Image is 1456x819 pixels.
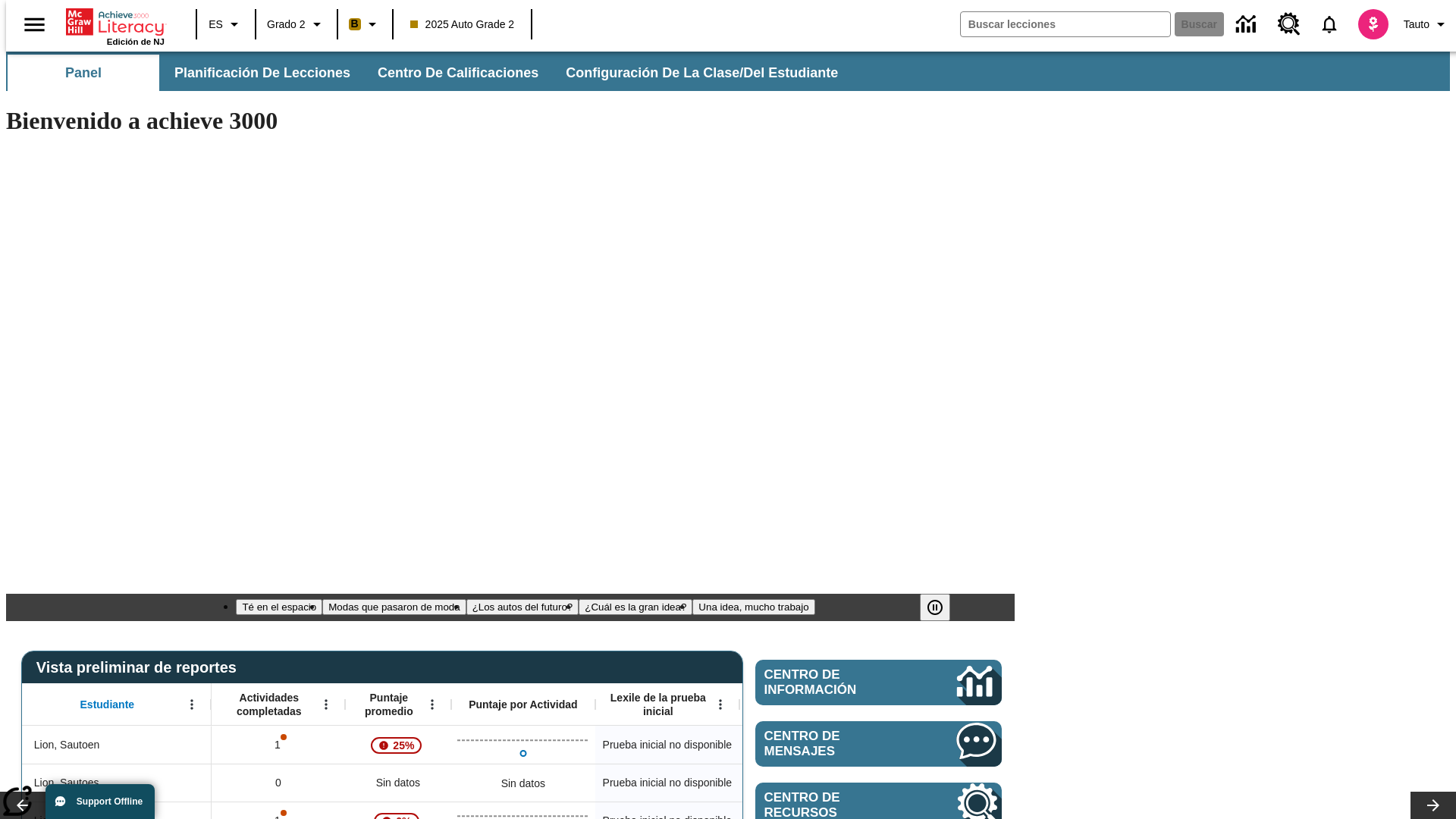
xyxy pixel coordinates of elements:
button: Centro de calificaciones [366,55,551,91]
span: Support Offline [77,796,143,807]
input: Buscar campo [961,12,1170,36]
span: Edición de NJ [107,37,165,46]
button: Grado: Grado 2, Elige un grado [261,11,332,38]
button: Abrir menú [421,693,444,716]
button: Boost El color de la clase es anaranjado claro. Cambiar el color de la clase. [343,11,388,38]
div: Pausar [920,594,965,621]
button: Abrir el menú lateral [12,2,57,47]
a: Centro de información [1227,4,1269,45]
button: Diapositiva 3 ¿Los autos del futuro? [466,599,579,615]
div: Sin datos, Lion, Sautoes [494,768,553,799]
p: 1 [273,737,284,753]
button: Lenguaje: ES, Selecciona un idioma [202,11,250,38]
button: Abrir menú [315,693,337,716]
span: Configuración de la clase/del estudiante [566,64,838,82]
span: Prueba inicial no disponible, Lion, Sautoen [603,737,732,753]
div: , 25%, ¡Atención! La puntuación media de 25% correspondiente al primer intento de este estudiante... [345,726,451,764]
span: Actividades completadas [219,691,319,718]
div: 0, Lion, Sautoes [212,764,345,802]
span: Planificación de lecciones [174,64,350,82]
span: Estudiante [80,698,135,711]
button: Abrir menú [709,693,732,716]
span: Panel [65,64,102,82]
button: Diapositiva 5 Una idea, mucho trabajo [692,599,814,615]
span: Vista preliminar de reportes [36,659,244,676]
span: 0 [275,775,281,791]
span: Prueba inicial no disponible, Lion, Sautoes [603,775,732,791]
button: Carrusel de lecciones, seguir [1410,792,1456,819]
div: Sin datos, Lion, Sautoes [345,764,451,802]
span: Grado 2 [267,17,306,33]
button: Pausar [920,594,950,621]
div: Subbarra de navegación [6,52,1450,91]
button: Panel [8,55,159,91]
span: Centro de información [764,667,906,698]
a: Portada [66,7,165,37]
a: Notificaciones [1310,5,1349,44]
a: Centro de recursos, Se abrirá en una pestaña nueva. [1269,4,1310,45]
img: avatar image [1358,9,1389,39]
span: Centro de calificaciones [378,64,538,82]
button: Support Offline [45,784,155,819]
span: Puntaje promedio [353,691,425,718]
span: 25% [387,732,420,759]
span: Centro de mensajes [764,729,912,759]
button: Diapositiva 2 Modas que pasaron de moda [322,599,466,615]
span: 2025 Auto Grade 2 [410,17,515,33]
span: Puntaje por Actividad [469,698,577,711]
a: Centro de información [755,660,1002,705]
div: Sin datos, Lion, Sautoen [739,726,883,764]
div: 1, Es posible que sea inválido el puntaje de una o más actividades., Lion, Sautoen [212,726,345,764]
div: Sin datos, Lion, Sautoes [739,764,883,802]
button: Diapositiva 1 Té en el espacio [236,599,322,615]
span: ES [209,17,223,33]
span: Lexile de la prueba inicial [603,691,714,718]
button: Escoja un nuevo avatar [1349,5,1398,44]
h1: Bienvenido a achieve 3000 [6,107,1015,135]
span: Sin datos [369,767,428,799]
span: Lion, Sautoes [34,775,99,791]
div: Portada [66,5,165,46]
div: Subbarra de navegación [6,55,852,91]
span: Tauto [1404,17,1429,33]
button: Configuración de la clase/del estudiante [554,55,850,91]
span: B [351,14,359,33]
button: Abrir menú [180,693,203,716]
span: Lion, Sautoen [34,737,99,753]
button: Planificación de lecciones [162,55,362,91]
button: Diapositiva 4 ¿Cuál es la gran idea? [579,599,692,615]
a: Centro de mensajes [755,721,1002,767]
button: Perfil/Configuración [1398,11,1456,38]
